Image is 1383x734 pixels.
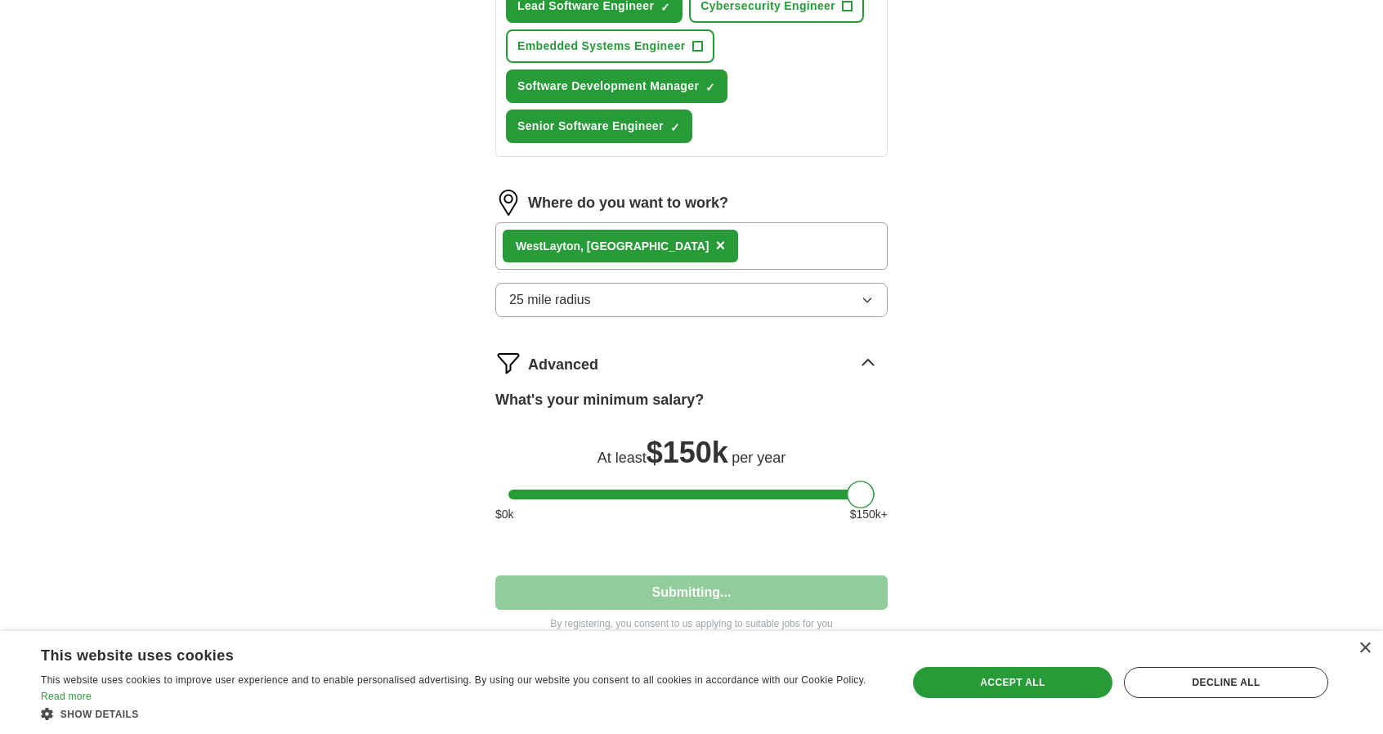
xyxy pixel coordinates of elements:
span: $ 0 k [495,506,514,523]
span: At least [598,450,647,466]
button: Submitting... [495,575,888,610]
div: Accept all [913,667,1112,698]
span: per year [732,450,785,466]
p: By registering, you consent to us applying to suitable jobs for you [495,616,888,631]
span: Software Development Manager [517,78,699,95]
div: Show details [41,705,881,722]
div: This website uses cookies [41,641,840,665]
span: × [715,236,725,254]
span: ✓ [670,121,680,134]
span: Advanced [528,354,598,376]
span: Senior Software Engineer [517,118,664,135]
span: This website uses cookies to improve user experience and to enable personalised advertising. By u... [41,674,866,686]
span: Embedded Systems Engineer [517,38,686,55]
button: 25 mile radius [495,283,888,317]
a: Read more, opens a new window [41,691,92,702]
button: Software Development Manager✓ [506,69,727,103]
span: $ 150k [647,436,728,469]
div: West [516,238,709,255]
strong: Layton, [GEOGRAPHIC_DATA] [543,239,709,253]
img: location.png [495,190,521,216]
button: Embedded Systems Engineer [506,29,714,63]
button: Senior Software Engineer✓ [506,110,692,143]
button: × [715,234,725,258]
label: What's your minimum salary? [495,389,704,411]
div: Decline all [1124,667,1328,698]
label: Where do you want to work? [528,192,728,214]
span: ✓ [705,81,715,94]
div: Close [1358,642,1371,655]
span: ✓ [660,1,670,14]
img: filter [495,350,521,376]
span: 25 mile radius [509,290,591,310]
span: $ 150 k+ [850,506,888,523]
span: Show details [60,709,139,720]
